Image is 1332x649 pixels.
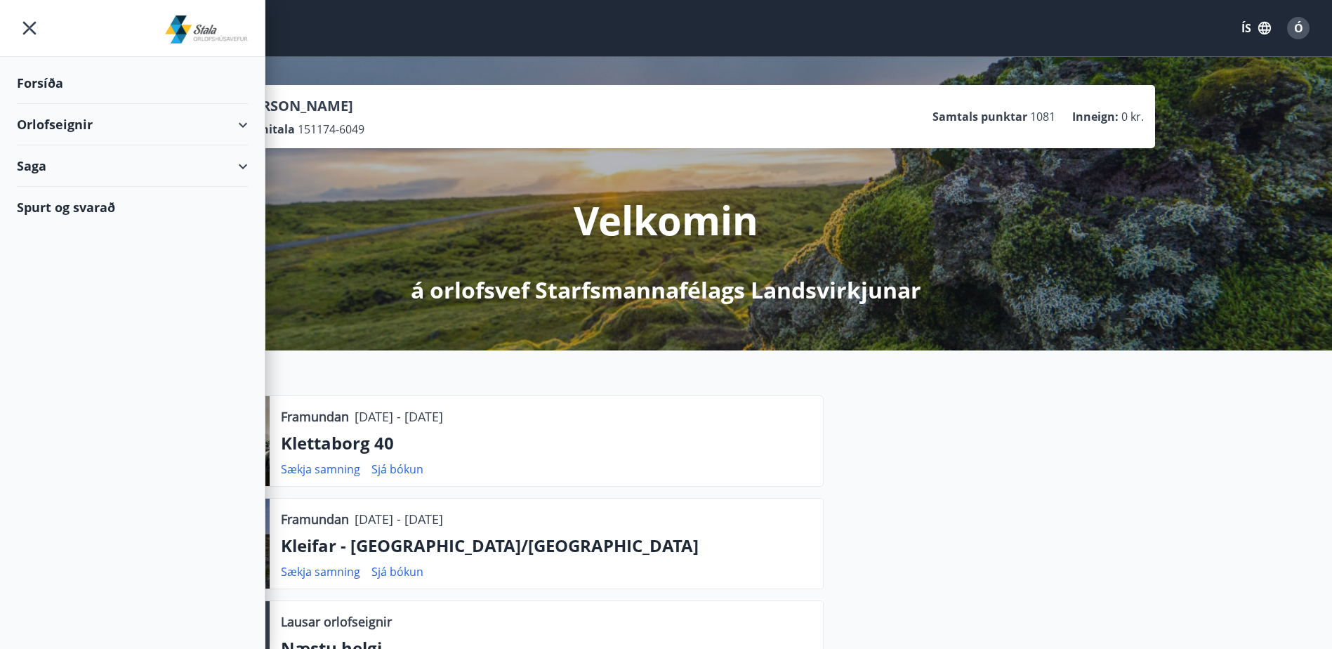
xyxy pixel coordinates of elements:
[17,63,248,104] div: Forsíða
[281,461,360,477] a: Sækja samning
[298,122,364,137] span: 151174-6049
[1030,109,1055,124] span: 1081
[574,193,758,247] p: Velkomin
[281,612,392,631] p: Lausar orlofseignir
[355,407,443,426] p: [DATE] - [DATE]
[371,564,423,579] a: Sjá bókun
[17,15,42,41] button: menu
[411,275,921,306] p: á orlofsvef Starfsmannafélags Landsvirkjunar
[281,407,349,426] p: Framundan
[165,15,249,44] img: union_logo
[17,104,248,145] div: Orlofseignir
[355,510,443,528] p: [DATE] - [DATE]
[1294,20,1303,36] span: Ó
[239,96,364,116] p: [PERSON_NAME]
[281,431,812,455] p: Klettaborg 40
[932,109,1027,124] p: Samtals punktar
[17,145,248,187] div: Saga
[17,187,248,228] div: Spurt og svarað
[1072,109,1119,124] p: Inneign :
[1281,11,1315,45] button: Ó
[281,534,812,558] p: Kleifar - [GEOGRAPHIC_DATA]/[GEOGRAPHIC_DATA]
[371,461,423,477] a: Sjá bókun
[281,564,360,579] a: Sækja samning
[239,122,295,137] p: Kennitala
[1121,109,1144,124] span: 0 kr.
[281,510,349,528] p: Framundan
[1234,15,1279,41] button: ÍS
